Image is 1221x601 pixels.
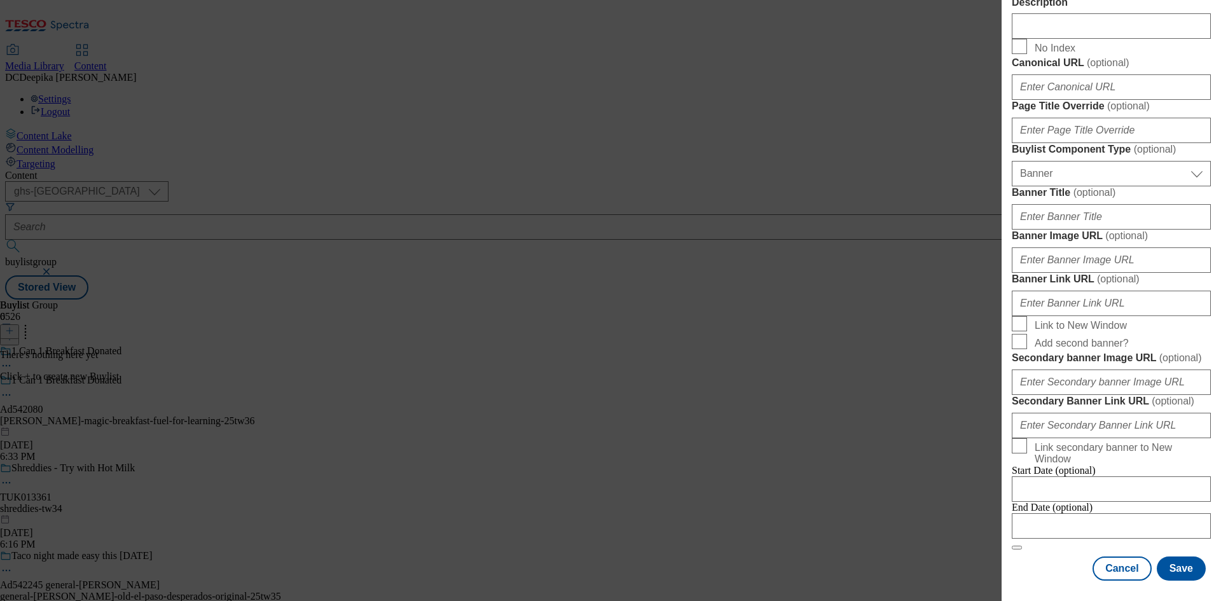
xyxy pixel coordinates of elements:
button: Cancel [1093,556,1151,581]
label: Secondary Banner Link URL [1012,395,1211,408]
label: Secondary banner Image URL [1012,352,1211,364]
label: Page Title Override [1012,100,1211,113]
span: ( optional ) [1097,273,1140,284]
span: ( optional ) [1134,144,1176,155]
label: Banner Title [1012,186,1211,199]
input: Enter Canonical URL [1012,74,1211,100]
span: ( optional ) [1073,187,1116,198]
span: ( optional ) [1105,230,1148,241]
span: ( optional ) [1159,352,1202,363]
span: ( optional ) [1152,396,1194,406]
span: ( optional ) [1107,100,1150,111]
input: Enter Description [1012,13,1211,39]
span: Link to New Window [1035,320,1127,331]
input: Enter Date [1012,513,1211,539]
input: Enter Banner Title [1012,204,1211,230]
input: Enter Banner Link URL [1012,291,1211,316]
span: Link secondary banner to New Window [1035,442,1206,465]
label: Buylist Component Type [1012,143,1211,156]
label: Banner Link URL [1012,273,1211,286]
input: Enter Banner Image URL [1012,247,1211,273]
input: Enter Secondary Banner Link URL [1012,413,1211,438]
span: ( optional ) [1087,57,1129,68]
span: Start Date (optional) [1012,465,1096,476]
span: End Date (optional) [1012,502,1093,513]
label: Banner Image URL [1012,230,1211,242]
span: Add second banner? [1035,338,1129,349]
input: Enter Date [1012,476,1211,502]
label: Canonical URL [1012,57,1211,69]
input: Enter Page Title Override [1012,118,1211,143]
span: No Index [1035,43,1075,54]
button: Save [1157,556,1206,581]
input: Enter Secondary banner Image URL [1012,370,1211,395]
